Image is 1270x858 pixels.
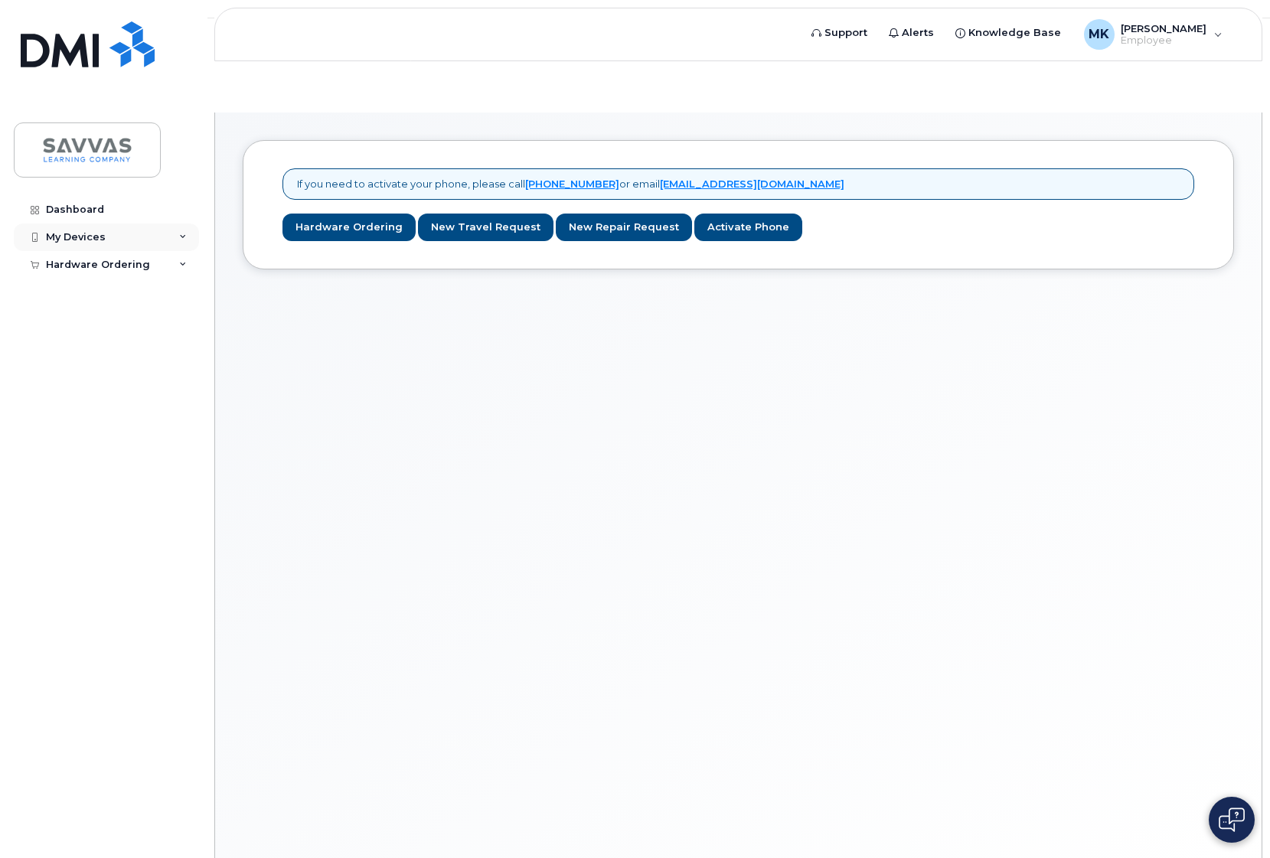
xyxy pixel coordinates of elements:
[525,178,619,190] a: [PHONE_NUMBER]
[297,177,844,191] p: If you need to activate your phone, please call or email
[694,214,802,242] a: Activate Phone
[1219,807,1245,832] img: Open chat
[556,214,692,242] a: New Repair Request
[418,214,553,242] a: New Travel Request
[660,178,844,190] a: [EMAIL_ADDRESS][DOMAIN_NAME]
[282,214,416,242] a: Hardware Ordering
